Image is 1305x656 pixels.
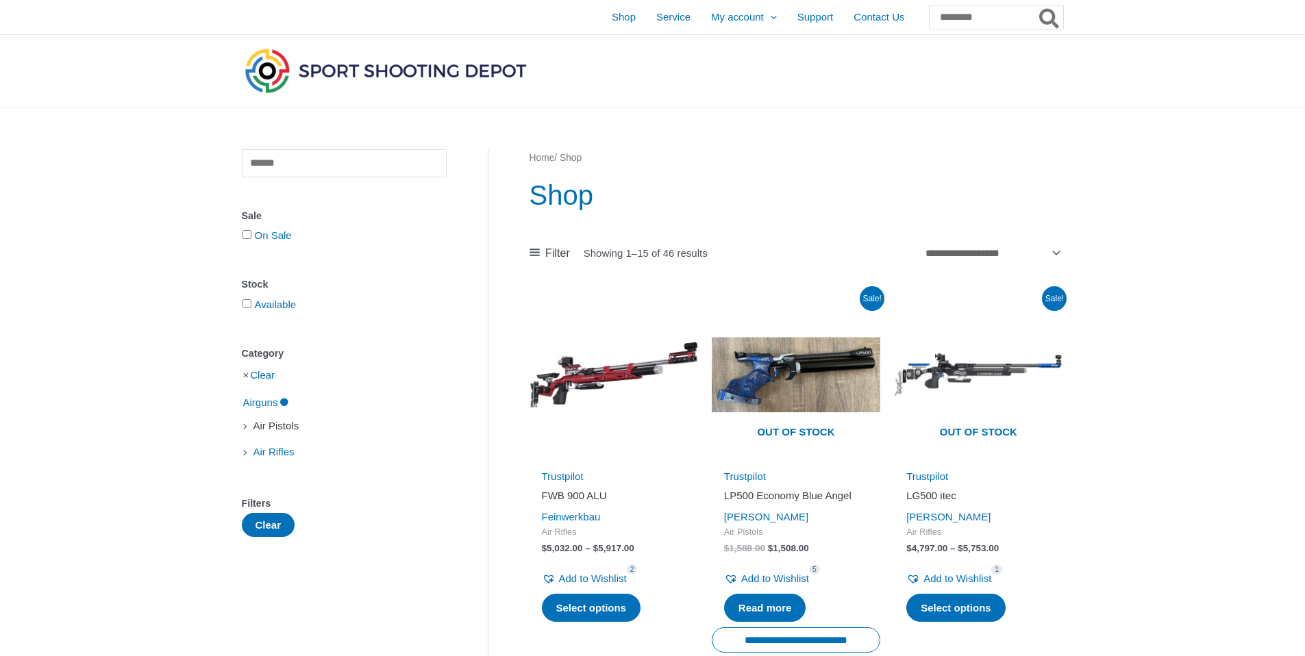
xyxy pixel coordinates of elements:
[724,543,730,553] span: $
[593,543,634,553] bdi: 5,917.00
[906,594,1006,622] a: Select options for “LG500 itec”
[712,290,880,459] a: Out of stock
[1042,286,1067,311] span: Sale!
[242,513,295,537] button: Clear
[724,489,868,503] h2: LP500 Economy Blue Angel
[542,489,686,507] a: FWB 900 ALU
[724,511,808,522] a: [PERSON_NAME]
[724,543,765,553] bdi: 1,588.00
[542,543,583,553] bdi: 5,032.00
[768,543,773,553] span: $
[906,489,1050,507] a: LG500 itec
[252,419,301,431] a: Air Pistols
[904,417,1052,449] span: Out of stock
[242,396,290,407] a: Airguns
[242,45,530,96] img: Sport Shooting Depot
[712,290,880,459] img: LP500 Economy Blue Angel
[724,594,806,622] a: Read more about “LP500 Economy Blue Angel”
[991,564,1002,575] span: 1
[559,572,627,584] span: Add to Wishlist
[542,569,627,588] a: Add to Wishlist
[542,594,641,622] a: Select options for “FWB 900 ALU”
[958,543,963,553] span: $
[906,489,1050,503] h2: LG500 itec
[809,564,820,575] span: 5
[906,470,948,482] a: Trustpilot
[255,229,292,241] a: On Sale
[255,299,297,310] a: Available
[722,417,870,449] span: Out of stock
[894,290,1062,459] img: LG500 itec
[894,290,1062,459] a: Out of stock
[250,369,275,381] a: Clear
[242,344,447,364] div: Category
[252,445,296,457] a: Air Rifles
[724,527,868,538] span: Air Pistols
[906,543,947,553] bdi: 4,797.00
[724,569,809,588] a: Add to Wishlist
[593,543,599,553] span: $
[530,149,1063,167] nav: Breadcrumb
[242,206,447,226] div: Sale
[530,290,698,459] img: FWB 900 ALU
[906,511,991,522] a: [PERSON_NAME]
[768,543,809,553] bdi: 1,508.00
[1036,5,1063,29] button: Search
[243,230,251,239] input: On Sale
[530,176,1063,214] h1: Shop
[242,494,447,514] div: Filters
[243,299,251,308] input: Available
[242,391,279,414] span: Airguns
[542,511,601,522] a: Feinwerkbau
[530,243,570,264] a: Filter
[923,572,991,584] span: Add to Wishlist
[545,243,570,264] span: Filter
[906,569,991,588] a: Add to Wishlist
[860,286,884,311] span: Sale!
[627,564,638,575] span: 2
[741,572,809,584] span: Add to Wishlist
[724,470,766,482] a: Trustpilot
[542,470,584,482] a: Trustpilot
[542,489,686,503] h2: FWB 900 ALU
[724,489,868,507] a: LP500 Economy Blue Angel
[950,543,956,553] span: –
[252,440,296,464] span: Air Rifles
[542,527,686,538] span: Air Rifles
[242,275,447,294] div: Stock
[906,527,1050,538] span: Air Rifles
[542,543,547,553] span: $
[530,153,555,163] a: Home
[252,414,301,438] span: Air Pistols
[584,248,708,258] p: Showing 1–15 of 46 results
[585,543,591,553] span: –
[921,242,1063,264] select: Shop order
[906,543,912,553] span: $
[958,543,999,553] bdi: 5,753.00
